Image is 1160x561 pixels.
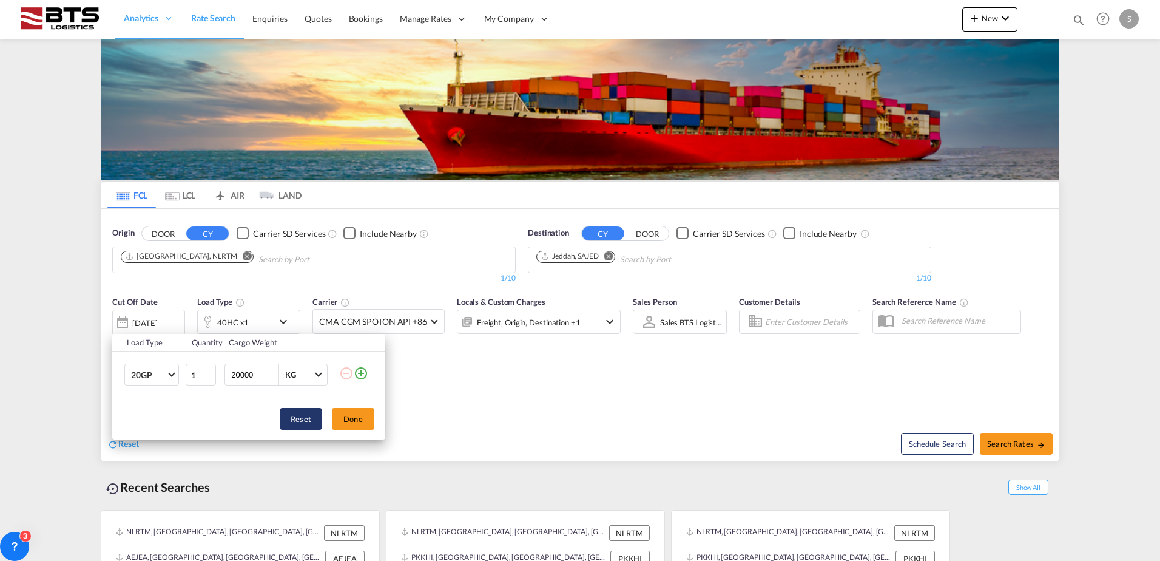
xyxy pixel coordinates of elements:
[332,408,374,430] button: Done
[184,334,222,352] th: Quantity
[285,370,296,379] div: KG
[339,366,354,381] md-icon: icon-minus-circle-outline
[280,408,322,430] button: Reset
[124,364,179,386] md-select: Choose: 20GP
[131,369,166,381] span: 20GP
[112,334,184,352] th: Load Type
[229,337,332,348] div: Cargo Weight
[230,364,278,385] input: Enter Weight
[186,364,216,386] input: Qty
[354,366,368,381] md-icon: icon-plus-circle-outline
